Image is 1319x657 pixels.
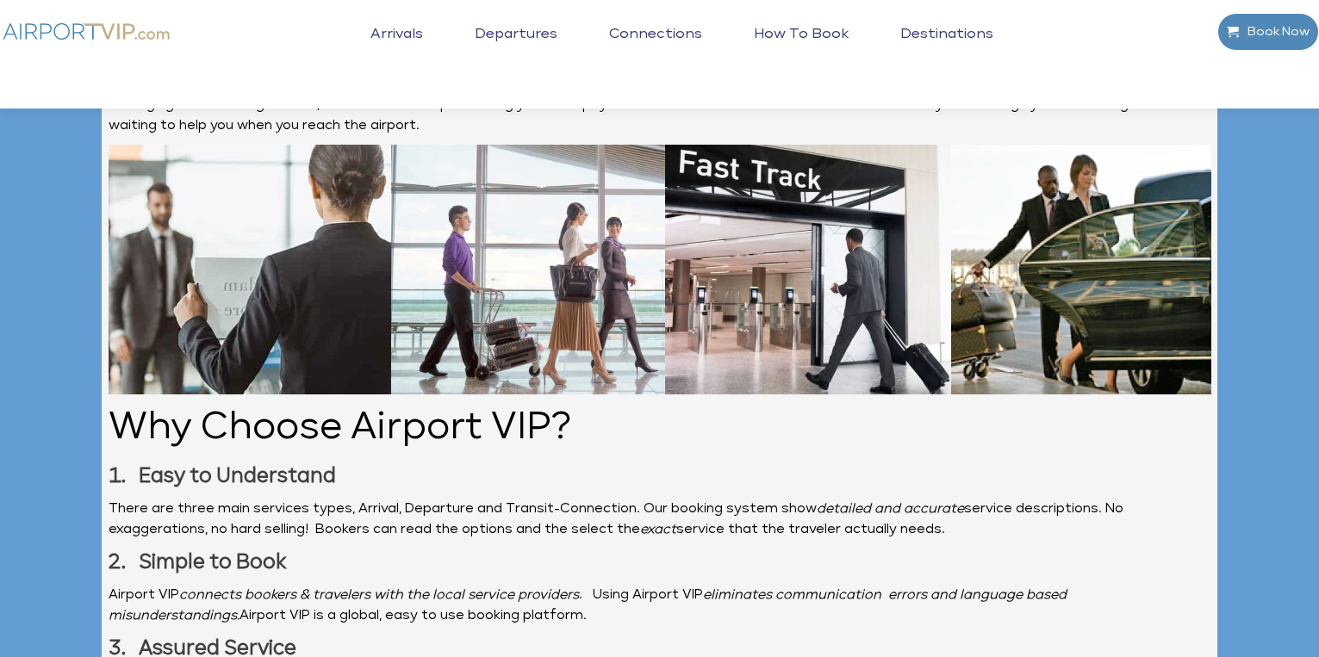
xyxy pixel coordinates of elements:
a: Departures [470,26,562,69]
img: Airport-VIPBanner-1280x290Arrivals.jpg [109,145,1211,394]
i: exact [640,523,676,536]
i: detailed and accurate [817,502,964,515]
a: How to book [750,26,853,69]
h2: Why Choose Airport VIP? [109,401,1211,456]
span: Book Now [1239,14,1310,50]
a: Book Now [1217,13,1319,51]
a: Arrivals [366,26,427,69]
strong: 2. Simple to Book [109,553,287,572]
strong: 1. Easy to Understand [109,467,336,486]
p: Airport VIP . Using Airport VIP Airport VIP is a global, easy to use booking platform. [109,585,1211,626]
a: Connections [605,26,706,69]
i: eliminates communication errors and language based misunderstandings. [109,588,1067,622]
i: connects bookers & travelers with the local service providers [179,588,579,601]
p: There are three main services types, Arrival, Departure and Transit-Connection. Our booking syste... [109,499,1211,540]
a: Destinations [896,26,998,69]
